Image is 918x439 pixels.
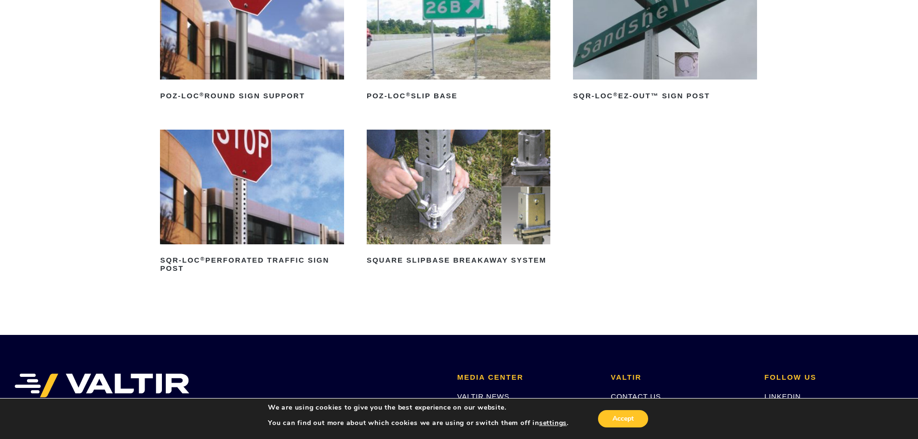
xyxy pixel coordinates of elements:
img: VALTIR [14,373,189,398]
a: LINKEDIN [764,392,801,400]
h2: SQR-LOC EZ-Out™ Sign Post [573,88,757,104]
h2: FOLLOW US [764,373,904,382]
p: We are using cookies to give you the best experience on our website. [268,403,569,412]
sup: ® [406,92,411,97]
button: settings [539,419,567,427]
a: SQR-LOC®Perforated Traffic Sign Post [160,130,344,276]
h2: MEDIA CENTER [457,373,597,382]
a: CONTACT US [611,392,661,400]
sup: ® [613,92,618,97]
p: You can find out more about which cookies we are using or switch them off in . [268,419,569,427]
h2: Square Slipbase Breakaway System [367,253,550,268]
h2: VALTIR [611,373,750,382]
button: Accept [598,410,648,427]
sup: ® [200,92,204,97]
sup: ® [200,256,205,262]
h2: SQR-LOC Perforated Traffic Sign Post [160,253,344,276]
h2: POZ-LOC Round Sign Support [160,88,344,104]
a: Square Slipbase Breakaway System [367,130,550,268]
h2: POZ-LOC Slip Base [367,88,550,104]
a: VALTIR NEWS [457,392,509,400]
